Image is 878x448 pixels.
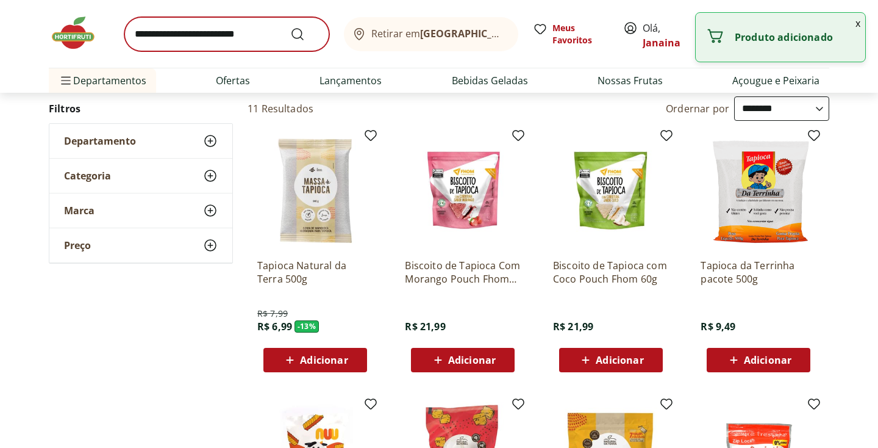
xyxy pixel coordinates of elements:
a: Tapioca Natural da Terra 500g [257,259,373,286]
span: Categoria [64,170,111,182]
a: Bebidas Geladas [452,73,528,88]
a: Nossas Frutas [598,73,663,88]
button: Submit Search [290,27,319,42]
span: Retirar em [371,28,506,39]
button: Marca [49,193,232,228]
button: Categoria [49,159,232,193]
span: Adicionar [300,355,348,365]
button: Adicionar [263,348,367,372]
p: Produto adicionado [735,31,855,43]
span: Departamento [64,135,136,147]
a: Lançamentos [319,73,382,88]
b: [GEOGRAPHIC_DATA]/[GEOGRAPHIC_DATA] [420,27,626,40]
a: Biscoito de Tapioca Com Morango Pouch Fhom 60g [405,259,521,286]
span: R$ 9,49 [701,320,735,333]
span: Marca [64,204,95,217]
img: Biscoito de Tapioca com Coco Pouch Fhom 60g [553,133,669,249]
button: Adicionar [559,348,663,372]
img: Hortifruti [49,15,110,51]
span: Departamentos [59,66,146,95]
span: Adicionar [596,355,643,365]
img: Biscoito de Tapioca Com Morango Pouch Fhom 60g [405,133,521,249]
button: Adicionar [411,348,515,372]
img: Tapioca Natural da Terra 500g [257,133,373,249]
span: R$ 6,99 [257,320,292,333]
label: Ordernar por [666,102,729,115]
img: Tapioca da Terrinha pacote 500g [701,133,816,249]
button: Fechar notificação [851,13,865,34]
span: R$ 21,99 [553,320,593,333]
a: Meus Favoritos [533,22,609,46]
span: Adicionar [744,355,791,365]
span: Adicionar [448,355,496,365]
a: Açougue e Peixaria [732,73,819,88]
h2: Filtros [49,96,233,121]
a: Tapioca da Terrinha pacote 500g [701,259,816,286]
a: Biscoito de Tapioca com Coco Pouch Fhom 60g [553,259,669,286]
button: Adicionar [707,348,810,372]
span: R$ 21,99 [405,320,445,333]
span: Olá, [643,21,697,50]
span: R$ 7,99 [257,308,288,320]
button: Preço [49,228,232,262]
button: Menu [59,66,73,95]
input: search [124,17,329,51]
button: Retirar em[GEOGRAPHIC_DATA]/[GEOGRAPHIC_DATA] [344,17,518,51]
h2: 11 Resultados [248,102,313,115]
span: Meus Favoritos [552,22,609,46]
a: Janaina [643,36,680,49]
span: Preço [64,239,91,251]
span: - 13 % [294,320,319,333]
button: Departamento [49,124,232,158]
a: Ofertas [216,73,250,88]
